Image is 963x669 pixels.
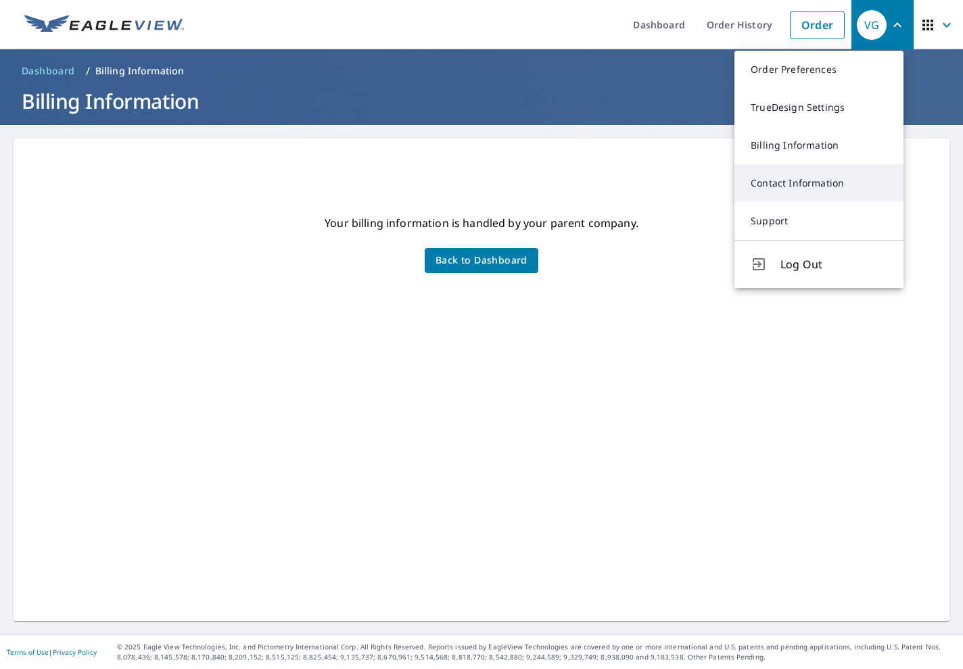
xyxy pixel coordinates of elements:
[780,256,887,272] span: Log Out
[734,51,903,89] a: Order Preferences
[734,202,903,240] a: Support
[16,60,947,82] nav: breadcrumb
[22,64,75,78] span: Dashboard
[16,60,80,82] a: Dashboard
[425,248,538,273] button: Back to Dashboard
[790,11,845,39] a: Order
[117,642,956,662] p: © 2025 Eagle View Technologies, Inc. and Pictometry International Corp. All Rights Reserved. Repo...
[7,647,49,657] a: Terms of Use
[321,212,642,234] p: Your billing information is handled by your parent company.
[53,647,97,657] a: Privacy Policy
[734,89,903,126] a: TrueDesign Settings
[857,10,887,40] div: VG
[16,87,947,115] h1: Billing Information
[436,252,527,269] span: Back to Dashboard
[24,15,184,35] img: EV Logo
[95,64,185,78] p: Billing Information
[7,648,97,656] p: |
[734,240,903,288] button: Log Out
[734,126,903,164] a: Billing Information
[86,63,90,79] li: /
[734,164,903,202] a: Contact Information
